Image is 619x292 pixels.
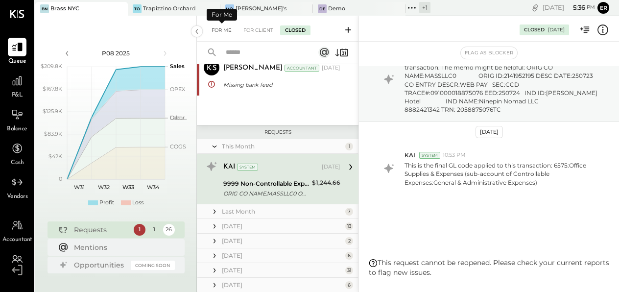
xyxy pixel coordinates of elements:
text: $209.8K [41,63,62,70]
div: Requests [202,129,354,136]
text: W31 [74,184,85,191]
a: Accountant [0,216,34,244]
div: 26 [163,224,175,236]
div: copy link [530,2,540,13]
a: Vendors [0,173,34,201]
div: $1,244.66 [312,178,340,188]
p: This is the final GL code applied to this transaction: 6575:Office Supplies & Expenses (sub-accou... [405,161,601,186]
text: 0 [59,175,62,182]
text: Occu... [170,114,187,121]
div: + 1 [419,2,430,13]
div: [DATE] [222,237,343,245]
div: Accountant [285,65,319,72]
div: KAI [223,162,235,172]
div: [DATE] [548,26,565,33]
span: Vendors [7,193,28,201]
text: $125.9K [43,108,62,115]
div: System [419,152,440,159]
div: For Me [207,25,237,35]
div: [DATE] [543,3,595,12]
div: Requests [74,225,129,235]
a: Balance [0,105,34,134]
div: [DATE] [222,251,343,260]
text: $42K [48,153,62,160]
text: W33 [122,184,134,191]
div: Closed [524,26,545,33]
div: 13 [345,222,353,230]
div: Demo [328,5,345,13]
div: Mentions [74,243,170,252]
div: For Me [207,9,237,21]
div: BN [40,4,49,13]
text: COGS [170,143,186,150]
span: Balance [7,125,27,134]
div: For Client [238,25,278,35]
div: P08 2025 [74,49,158,57]
span: Cash [11,159,24,168]
text: W34 [146,184,159,191]
div: 1 [148,224,160,236]
div: Coming Soon [131,261,175,270]
span: 10:53 PM [443,151,466,159]
div: Loss [132,199,143,207]
div: Missing bank feed [223,80,337,90]
div: 7 [345,208,353,216]
span: KAI [405,151,415,159]
a: Cash [0,139,34,168]
div: Last Month [222,207,343,216]
button: Flag as Blocker [461,47,517,59]
div: This Month [222,142,343,150]
div: 2 [345,237,353,245]
span: Accountant [2,236,32,244]
div: ORIG CO NAME:MASSLLC0 ORIG ID:2141952195 DESC DATE:250723 CO ENTRY DESCR:WEB PAY SEC:CCD TRACE#:0... [223,189,309,198]
p: Please provide a brief description to help us categorize this transaction. The memo might be help... [405,55,601,114]
div: TO [133,4,142,13]
div: [DATE] [222,222,343,230]
a: Queue [0,38,34,66]
a: P&L [0,72,34,100]
div: 1 [345,143,353,150]
text: $83.9K [44,130,62,137]
div: Closed [280,25,310,35]
text: $167.8K [43,85,62,92]
div: 1 [134,224,145,236]
div: 6 [345,281,353,289]
text: Sales [170,63,185,70]
div: 9999 Non-Controllable Expenses:Other Income and Expenses:To Be Classified P&L [223,179,309,189]
span: 5 : 36 [566,3,585,12]
div: [PERSON_NAME] [223,63,283,73]
div: Mo [225,4,234,13]
text: OPEX [170,86,186,93]
div: Profit [99,199,114,207]
span: pm [587,4,595,11]
div: [DATE] [222,266,343,274]
div: [DATE] [322,163,340,171]
button: Er [597,2,609,14]
div: System [237,164,258,170]
text: W32 [98,184,110,191]
div: [DATE] [476,126,503,138]
span: P&L [12,91,23,100]
div: [PERSON_NAME]'s [236,5,287,13]
div: 31 [345,267,353,274]
div: Trapizzino Orchard [143,5,196,13]
div: Brass NYC [50,5,79,13]
span: Queue [8,57,26,66]
div: De [318,4,327,13]
div: [DATE] [222,281,343,289]
div: 6 [345,252,353,260]
div: Opportunities [74,260,126,270]
div: [DATE] [322,64,340,72]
